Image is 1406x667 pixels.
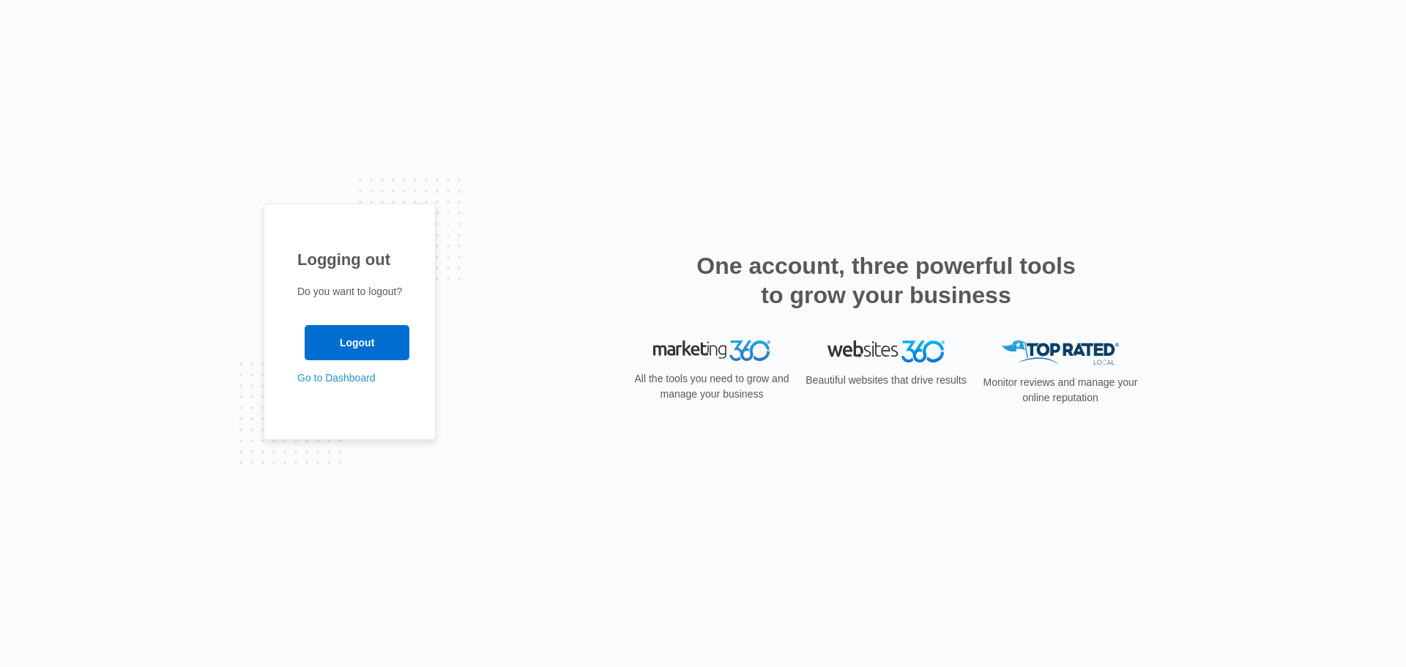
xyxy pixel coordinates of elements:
img: Marketing 360 [653,340,770,361]
input: Logout [305,325,409,360]
h2: One account, three powerful tools to grow your business [692,251,1080,310]
p: Monitor reviews and manage your online reputation [978,375,1142,406]
a: Go to Dashboard [297,372,376,384]
h1: Logging out [297,247,402,272]
img: Websites 360 [827,340,945,362]
p: Beautiful websites that drive results [804,373,968,388]
p: All the tools you need to grow and manage your business [630,371,794,402]
img: Top Rated Local [1002,340,1119,365]
p: Do you want to logout? [297,284,402,299]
